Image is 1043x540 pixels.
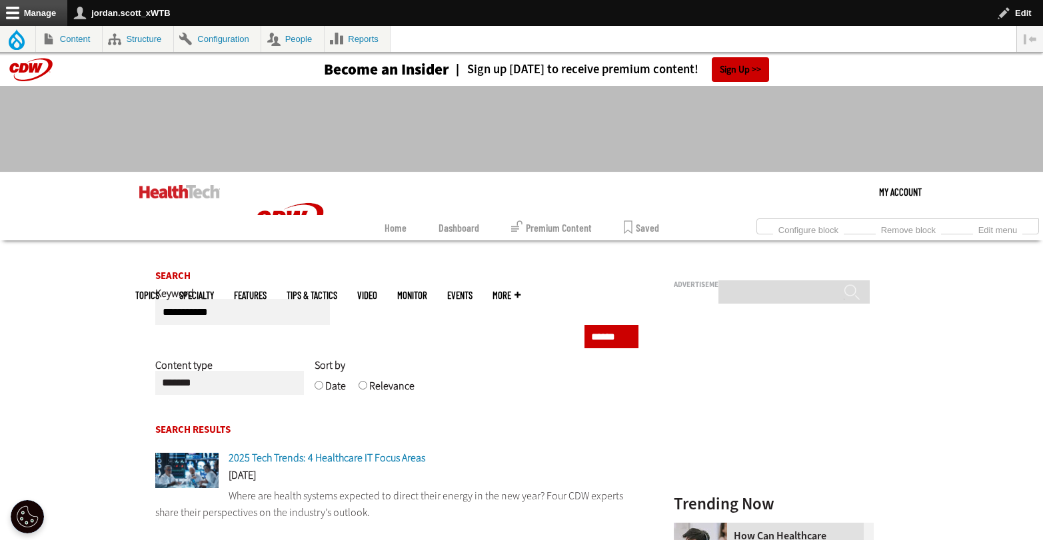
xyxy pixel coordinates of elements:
a: Content [36,26,102,52]
a: Configure block [773,221,844,236]
a: Configuration [174,26,261,52]
a: MonITor [397,290,427,300]
div: User menu [879,172,922,212]
img: group of doctors talk amid large screens [155,453,219,488]
a: Sign Up [712,57,769,82]
label: Content type [155,358,213,382]
button: Open Preferences [11,500,44,533]
a: Structure [103,26,173,52]
a: My Account [879,172,922,212]
a: Features [234,290,267,300]
button: Vertical orientation [1017,26,1043,52]
a: Healthcare contact center [674,523,734,533]
p: Where are health systems expected to direct their energy in the new year? Four CDW experts share ... [155,487,639,521]
a: Reports [325,26,391,52]
a: Become an Insider [274,62,449,77]
span: Specialty [179,290,214,300]
a: People [261,26,324,52]
div: [DATE] [155,470,639,487]
a: Events [447,290,473,300]
a: Home [385,215,407,240]
a: Tips & Tactics [287,290,337,300]
a: Dashboard [439,215,479,240]
iframe: advertisement [279,99,764,159]
span: Sort by [315,358,345,372]
h2: Search Results [155,425,639,435]
div: Cookie Settings [11,500,44,533]
a: Premium Content [511,215,592,240]
img: Home [139,185,220,198]
a: Sign up [DATE] to receive premium content! [449,63,698,76]
h3: Advertisement [674,281,874,288]
label: Relevance [369,379,415,403]
h3: Become an Insider [324,62,449,77]
h3: Trending Now [674,495,874,512]
a: Remove block [876,221,941,236]
a: Edit menu [973,221,1022,236]
span: More [493,290,521,300]
iframe: advertisement [674,294,874,460]
label: Date [325,379,346,403]
a: CDW [240,260,340,274]
a: Saved [624,215,659,240]
a: 2025 Tech Trends: 4 Healthcare IT Focus Areas [229,451,425,465]
img: Home [240,172,340,270]
a: Video [357,290,377,300]
span: Topics [135,290,159,300]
